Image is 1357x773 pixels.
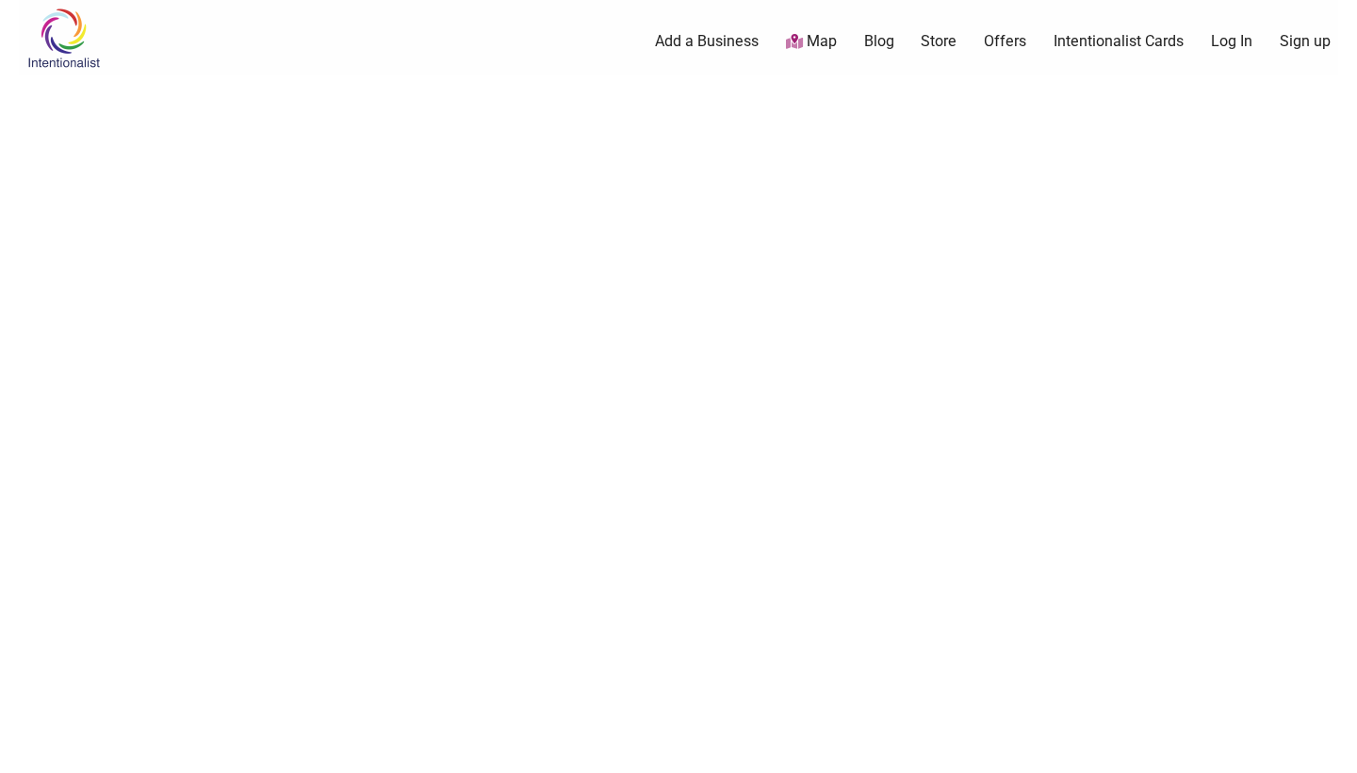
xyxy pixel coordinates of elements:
a: Map [786,31,837,53]
a: Intentionalist Cards [1054,31,1184,52]
a: Blog [864,31,894,52]
a: Log In [1211,31,1252,52]
img: Intentionalist [19,8,108,69]
a: Store [921,31,956,52]
a: Add a Business [655,31,759,52]
a: Sign up [1280,31,1331,52]
a: Offers [984,31,1026,52]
